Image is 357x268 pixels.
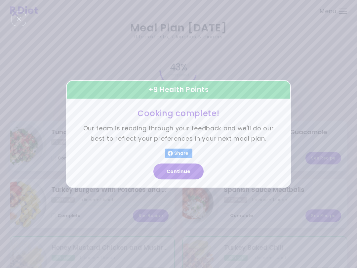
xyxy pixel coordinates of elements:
span: Share [173,151,190,156]
div: Close [12,12,26,26]
button: Continue [153,164,204,180]
p: Our team is reading through your feedback and we'll do our best to reflect your preferences in yo... [83,124,274,144]
button: Share [165,149,192,158]
div: + 9 Health Points [66,80,291,99]
h3: Cooking complete! [83,108,274,118]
